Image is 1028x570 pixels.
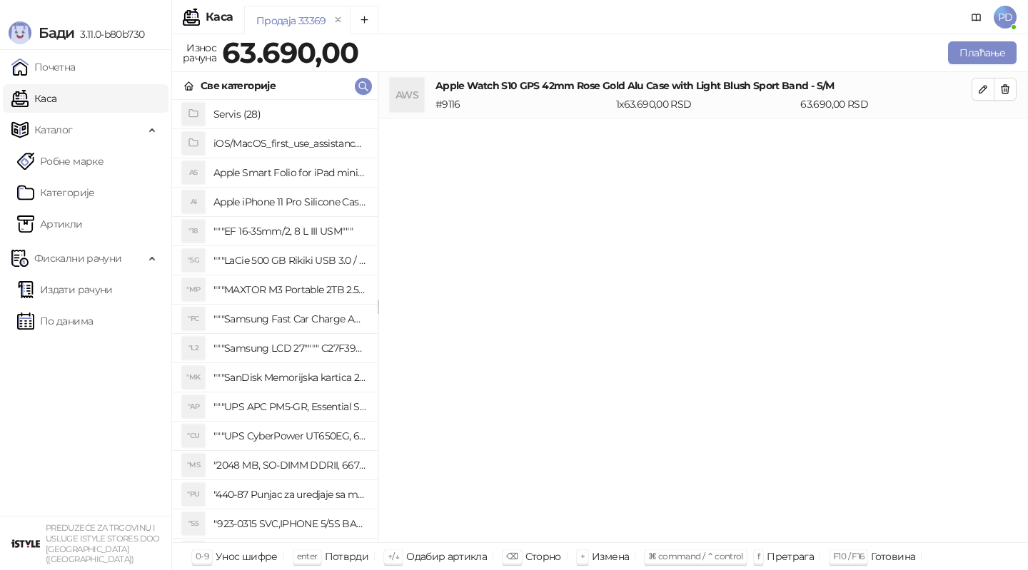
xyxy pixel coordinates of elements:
[994,6,1017,29] span: PD
[182,483,205,506] div: "PU
[213,220,366,243] h4: """EF 16-35mm/2, 8 L III USM"""
[871,547,915,566] div: Готовина
[213,366,366,389] h4: """SanDisk Memorijska kartica 256GB microSDXC sa SD adapterom SDSQXA1-256G-GN6MA - Extreme PLUS, ...
[948,41,1017,64] button: Плаћање
[297,551,318,561] span: enter
[46,523,160,564] small: PREDUZEĆE ZA TRGOVINU I USLUGE ISTYLE STORES DOO [GEOGRAPHIC_DATA] ([GEOGRAPHIC_DATA])
[213,512,366,535] h4: "923-0315 SVC,IPHONE 5/5S BATTERY REMOVAL TRAY Držač za iPhone sa kojim se otvara display
[74,28,144,41] span: 3.11.0-b80b730
[11,529,40,558] img: 64x64-companyLogo-77b92cf4-9946-4f36-9751-bf7bb5fd2c7d.png
[525,547,561,566] div: Сторно
[182,512,205,535] div: "S5
[182,220,205,243] div: "18
[435,78,972,93] h4: Apple Watch S10 GPS 42mm Rose Gold Alu Case with Light Blush Sport Band - S/M
[182,395,205,418] div: "AP
[213,249,366,272] h4: """LaCie 500 GB Rikiki USB 3.0 / Ultra Compact & Resistant aluminum / USB 3.0 / 2.5"""""""
[213,483,366,506] h4: "440-87 Punjac za uredjaje sa micro USB portom 4/1, Stand."
[182,424,205,447] div: "CU
[182,541,205,564] div: "SD
[213,454,366,477] h4: "2048 MB, SO-DIMM DDRII, 667 MHz, Napajanje 1,8 0,1 V, Latencija CL5"
[213,132,366,155] h4: iOS/MacOS_first_use_assistance (4)
[17,210,83,238] a: ArtikliАртикли
[329,14,348,26] button: remove
[182,161,205,184] div: AS
[213,190,366,213] h4: Apple iPhone 11 Pro Silicone Case - Black
[506,551,518,561] span: ⌫
[216,547,278,566] div: Унос шифре
[17,275,113,304] a: Издати рачуни
[433,96,613,112] div: # 9116
[833,551,864,561] span: F10 / F16
[182,278,205,301] div: "MP
[767,547,814,566] div: Претрага
[180,39,219,67] div: Износ рачуна
[213,103,366,126] h4: Servis (28)
[213,161,366,184] h4: Apple Smart Folio for iPad mini (A17 Pro) - Sage
[613,96,797,112] div: 1 x 63.690,00 RSD
[17,147,104,175] a: Робне марке
[182,307,205,330] div: "FC
[17,307,93,335] a: По данима
[797,96,974,112] div: 63.690,00 RSD
[592,547,629,566] div: Измена
[256,13,326,29] div: Продаја 33369
[182,249,205,272] div: "5G
[390,78,424,112] div: AWS
[9,21,31,44] img: Logo
[213,424,366,447] h4: """UPS CyberPower UT650EG, 650VA/360W , line-int., s_uko, desktop"""
[201,78,276,93] div: Све категорије
[17,178,95,207] a: Категорије
[182,190,205,213] div: AI
[213,307,366,330] h4: """Samsung Fast Car Charge Adapter, brzi auto punja_, boja crna"""
[350,6,378,34] button: Add tab
[648,551,743,561] span: ⌘ command / ⌃ control
[182,454,205,477] div: "MS
[206,11,233,23] div: Каса
[182,366,205,389] div: "MK
[196,551,208,561] span: 0-9
[388,551,399,561] span: ↑/↓
[213,337,366,360] h4: """Samsung LCD 27"""" C27F390FHUXEN"""
[965,6,988,29] a: Документација
[34,116,73,144] span: Каталог
[222,35,358,70] strong: 63.690,00
[39,24,74,41] span: Бади
[182,337,205,360] div: "L2
[325,547,369,566] div: Потврди
[757,551,760,561] span: f
[580,551,585,561] span: +
[213,541,366,564] h4: "923-0448 SVC,IPHONE,TOURQUE DRIVER KIT .65KGF- CM Šrafciger "
[172,100,378,542] div: grid
[213,395,366,418] h4: """UPS APC PM5-GR, Essential Surge Arrest,5 utic_nica"""
[34,244,121,273] span: Фискални рачуни
[11,53,76,81] a: Почетна
[406,547,487,566] div: Одабир артикла
[11,84,56,113] a: Каса
[213,278,366,301] h4: """MAXTOR M3 Portable 2TB 2.5"""" crni eksterni hard disk HX-M201TCB/GM"""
